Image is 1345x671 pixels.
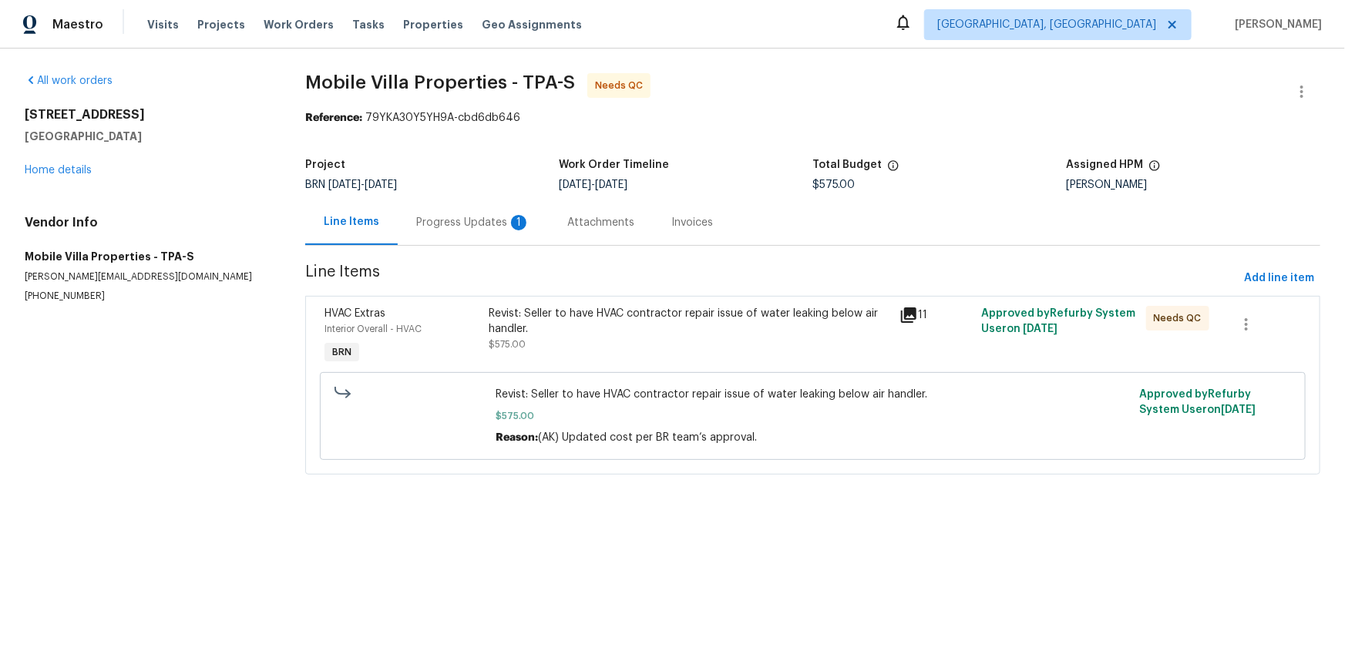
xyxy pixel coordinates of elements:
[887,159,899,179] span: The total cost of line items that have been proposed by Opendoor. This sum includes line items th...
[489,340,526,349] span: $575.00
[25,270,268,283] p: [PERSON_NAME][EMAIL_ADDRESS][DOMAIN_NAME]
[482,17,582,32] span: Geo Assignments
[559,159,669,170] h5: Work Order Timeline
[595,179,627,190] span: [DATE]
[813,179,856,190] span: $575.00
[567,215,634,230] div: Attachments
[25,215,268,230] h4: Vendor Info
[559,179,627,190] span: -
[1139,389,1256,415] span: Approved by Refurby System User on
[25,129,268,144] h5: [GEOGRAPHIC_DATA]
[328,179,361,190] span: [DATE]
[305,264,1238,293] span: Line Items
[559,179,591,190] span: [DATE]
[365,179,397,190] span: [DATE]
[1024,324,1058,334] span: [DATE]
[305,112,362,123] b: Reference:
[982,308,1136,334] span: Approved by Refurby System User on
[496,408,1130,424] span: $575.00
[305,73,575,92] span: Mobile Villa Properties - TPA-S
[25,107,268,122] h2: [STREET_ADDRESS]
[25,290,268,303] p: [PHONE_NUMBER]
[1067,179,1320,190] div: [PERSON_NAME]
[197,17,245,32] span: Projects
[1148,159,1161,179] span: The hpm assigned to this work order.
[328,179,397,190] span: -
[937,17,1156,32] span: [GEOGRAPHIC_DATA], [GEOGRAPHIC_DATA]
[813,159,883,170] h5: Total Budget
[538,432,757,443] span: (AK) Updated cost per BR team’s approval.
[264,17,334,32] span: Work Orders
[25,165,92,176] a: Home details
[305,110,1320,126] div: 79YKA30Y5YH9A-cbd6db646
[25,75,113,86] a: All work orders
[899,306,973,324] div: 11
[326,344,358,360] span: BRN
[496,432,538,443] span: Reason:
[324,308,385,319] span: HVAC Extras
[595,78,649,93] span: Needs QC
[1221,404,1256,415] span: [DATE]
[305,179,397,190] span: BRN
[305,159,345,170] h5: Project
[1154,310,1208,326] span: Needs QC
[496,387,1130,402] span: Revist: Seller to have HVAC contractor repair issue of water leaking below air handler.
[671,215,713,230] div: Invoices
[1238,264,1320,293] button: Add line item
[52,17,103,32] span: Maestro
[416,215,530,230] div: Progress Updates
[324,324,422,334] span: Interior Overall - HVAC
[1229,17,1322,32] span: [PERSON_NAME]
[1067,159,1144,170] h5: Assigned HPM
[147,17,179,32] span: Visits
[25,249,268,264] h5: Mobile Villa Properties - TPA-S
[324,214,379,230] div: Line Items
[352,19,385,30] span: Tasks
[403,17,463,32] span: Properties
[1244,269,1314,288] span: Add line item
[511,215,526,230] div: 1
[489,306,890,337] div: Revist: Seller to have HVAC contractor repair issue of water leaking below air handler.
